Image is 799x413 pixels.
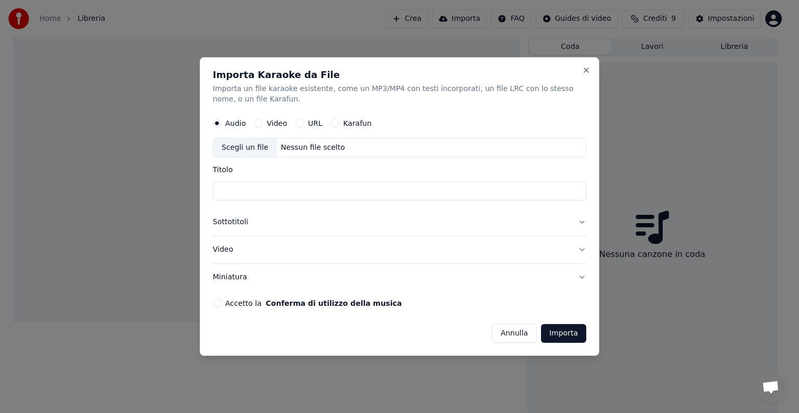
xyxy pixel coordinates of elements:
[308,120,323,127] label: URL
[267,120,287,127] label: Video
[213,209,586,236] button: Sottotitoli
[541,324,586,343] button: Importa
[213,70,586,80] h2: Importa Karaoke da File
[213,264,586,291] button: Miniatura
[277,143,349,153] div: Nessun file scelto
[343,120,372,127] label: Karafun
[492,324,537,343] button: Annulla
[213,236,586,263] button: Video
[213,138,277,157] div: Scegli un file
[213,84,586,105] p: Importa un file karaoke esistente, come un MP3/MP4 con testi incorporati, un file LRC con lo stes...
[225,300,402,307] label: Accetto la
[225,120,246,127] label: Audio
[266,300,402,307] button: Accetto la
[213,166,586,173] label: Titolo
